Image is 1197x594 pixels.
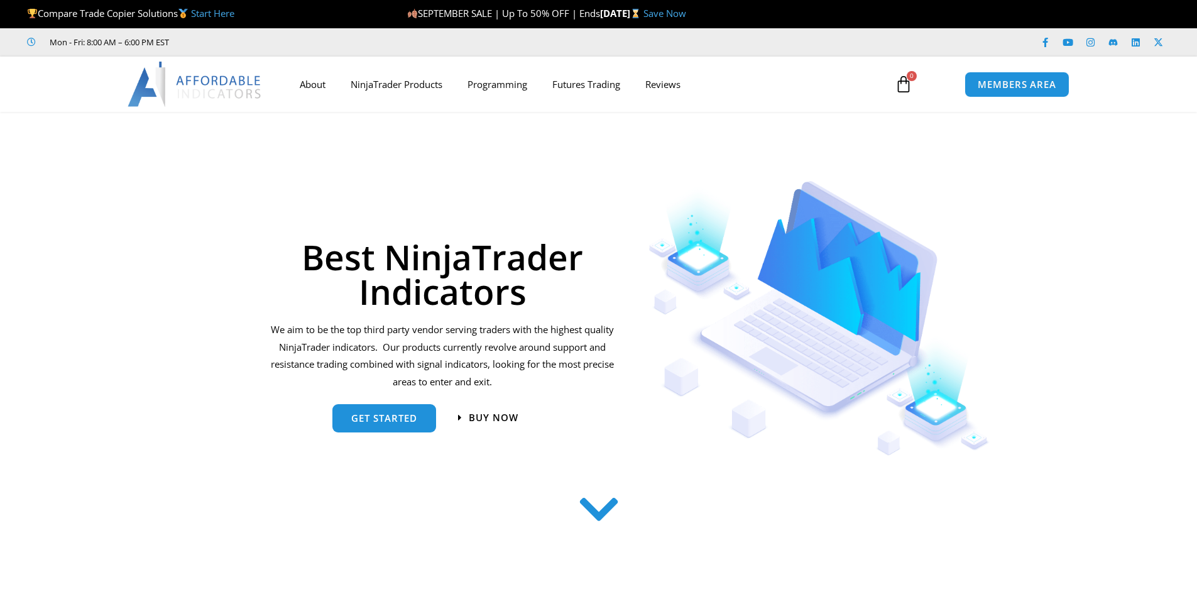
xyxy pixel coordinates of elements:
span: Mon - Fri: 8:00 AM – 6:00 PM EST [46,35,169,50]
span: get started [351,414,417,423]
a: Buy now [458,413,518,422]
p: We aim to be the top third party vendor serving traders with the highest quality NinjaTrader indi... [269,321,616,391]
span: MEMBERS AREA [978,80,1056,89]
a: About [287,70,338,99]
a: MEMBERS AREA [965,72,1069,97]
a: Futures Trading [540,70,633,99]
span: Compare Trade Copier Solutions [27,7,234,19]
strong: [DATE] [600,7,643,19]
img: 🍂 [408,9,417,18]
img: LogoAI | Affordable Indicators – NinjaTrader [128,62,263,107]
span: Buy now [469,413,518,422]
a: Save Now [643,7,686,19]
a: NinjaTrader Products [338,70,455,99]
span: SEPTEMBER SALE | Up To 50% OFF | Ends [407,7,600,19]
img: 🥇 [178,9,188,18]
a: Programming [455,70,540,99]
img: ⌛ [631,9,640,18]
a: get started [332,404,436,432]
a: Reviews [633,70,693,99]
nav: Menu [287,70,880,99]
a: Start Here [191,7,234,19]
img: 🏆 [28,9,37,18]
a: 0 [876,66,931,102]
iframe: Customer reviews powered by Trustpilot [187,36,375,48]
h1: Best NinjaTrader Indicators [269,239,616,309]
span: 0 [907,71,917,81]
img: Indicators 1 | Affordable Indicators – NinjaTrader [648,181,990,456]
